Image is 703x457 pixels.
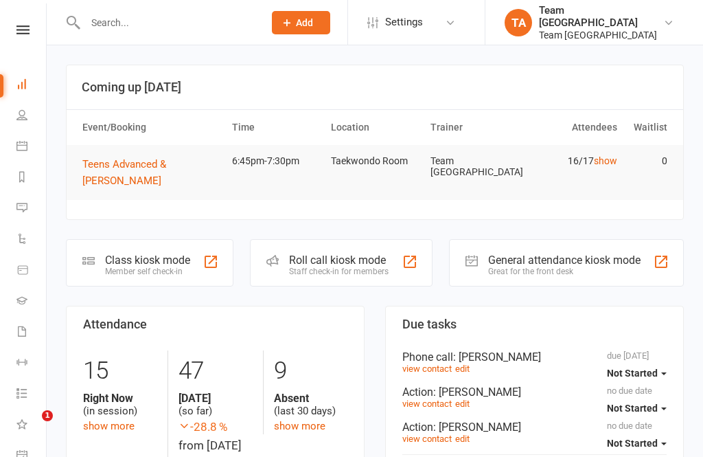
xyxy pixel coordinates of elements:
strong: Absent [274,392,347,405]
div: Great for the front desk [488,267,641,276]
button: Teens Advanced & [PERSON_NAME] [82,156,220,189]
td: 0 [623,145,673,177]
div: Roll call kiosk mode [289,254,389,267]
h3: Coming up [DATE] [82,80,668,94]
td: Taekwondo Room [325,145,424,177]
div: Class kiosk mode [105,254,190,267]
a: show [594,155,617,166]
div: (so far) [178,392,252,418]
a: show more [83,420,135,432]
button: Add [272,11,330,34]
td: Team [GEOGRAPHIC_DATA] [424,145,524,188]
span: : [PERSON_NAME] [433,421,521,434]
a: show more [274,420,325,432]
strong: Right Now [83,392,157,405]
span: Settings [385,7,423,38]
button: Not Started [607,431,667,456]
a: view contact [402,434,452,444]
th: Attendees [524,110,623,145]
a: view contact [402,364,452,374]
span: Not Started [607,403,658,414]
th: Event/Booking [76,110,226,145]
th: Waitlist [623,110,673,145]
a: view contact [402,399,452,409]
div: (last 30 days) [274,392,347,418]
a: Dashboard [16,70,47,101]
input: Search... [81,13,254,32]
th: Location [325,110,424,145]
div: Action [402,386,667,399]
span: -28.8 % [178,418,252,436]
span: : [PERSON_NAME] [433,386,521,399]
div: Team [GEOGRAPHIC_DATA] [539,29,663,41]
a: Product Sales [16,256,47,287]
span: Add [296,17,313,28]
span: Teens Advanced & [PERSON_NAME] [82,158,166,187]
div: TA [505,9,532,36]
div: Staff check-in for members [289,267,389,276]
span: Not Started [607,368,658,379]
h3: Attendance [83,317,347,331]
button: Not Started [607,396,667,421]
a: edit [455,399,470,409]
span: : [PERSON_NAME] [453,350,541,364]
div: 15 [83,350,157,392]
div: 9 [274,350,347,392]
td: 16/17 [524,145,623,177]
iframe: Intercom live chat [14,410,47,443]
button: Not Started [607,361,667,386]
div: (in session) [83,392,157,418]
div: Phone call [402,350,667,364]
th: Time [226,110,325,145]
div: Team [GEOGRAPHIC_DATA] [539,4,663,29]
span: 1 [42,410,53,421]
div: 47 [178,350,252,392]
div: General attendance kiosk mode [488,254,641,267]
div: Action [402,421,667,434]
a: Calendar [16,132,47,163]
div: from [DATE] [178,418,252,455]
h3: Due tasks [402,317,667,331]
strong: [DATE] [178,392,252,405]
a: People [16,101,47,132]
th: Trainer [424,110,524,145]
td: 6:45pm-7:30pm [226,145,325,177]
a: edit [455,364,470,374]
a: edit [455,434,470,444]
a: Reports [16,163,47,194]
span: Not Started [607,438,658,449]
div: Member self check-in [105,267,190,276]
